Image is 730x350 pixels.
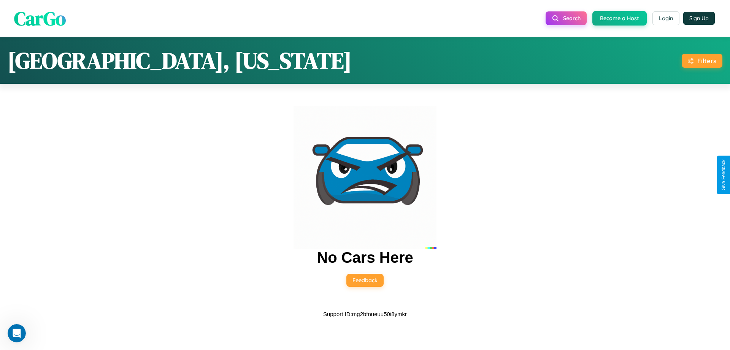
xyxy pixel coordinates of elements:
button: Filters [682,54,722,68]
span: CarGo [14,5,66,31]
h2: No Cars Here [317,249,413,266]
span: Search [563,15,581,22]
button: Sign Up [683,12,715,25]
button: Search [546,11,587,25]
button: Feedback [346,274,384,287]
button: Become a Host [592,11,647,26]
iframe: Intercom live chat [8,324,26,342]
p: Support ID: mg2bfnueuu50i8ymkr [323,309,407,319]
img: car [294,106,436,249]
div: Give Feedback [721,160,726,190]
button: Login [652,11,679,25]
h1: [GEOGRAPHIC_DATA], [US_STATE] [8,45,352,76]
div: Filters [697,57,716,65]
